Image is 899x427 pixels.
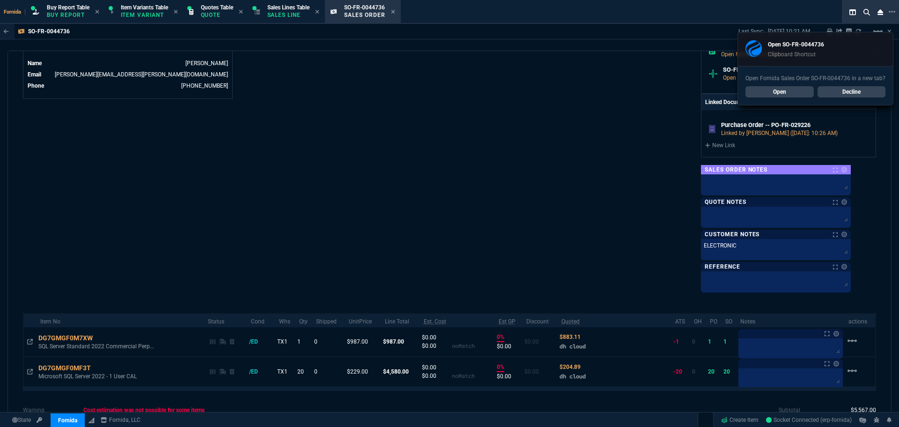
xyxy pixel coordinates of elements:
p: Open in Business Central [723,74,868,82]
th: Notes [737,314,845,327]
p: $0.00 [524,337,556,346]
p: noMatch [452,372,475,380]
span: dh cloud [560,373,586,380]
mat-icon: Example home icon [847,365,858,376]
mat-icon: Example home icon [872,26,884,37]
th: Item No [37,314,204,327]
a: Global State [9,416,34,424]
p: $0.00 [422,333,452,342]
nx-icon: Close Tab [315,8,319,16]
p: $987.00 [383,337,418,346]
p: Linked Documents [705,98,752,106]
a: msbcCompanyName [98,416,143,424]
th: Whs [275,314,296,327]
a: Open [745,86,814,97]
a: [PERSON_NAME][EMAIL_ADDRESS][PERSON_NAME][DOMAIN_NAME] [55,71,228,78]
a: Decline [818,86,886,97]
abbr: Estimated using estimated Cost with Burden [499,318,516,325]
span: Buy Report Table [47,4,89,11]
p: 0% [497,363,504,372]
span: SO-FR-0044736 [344,4,385,11]
span: 0 [692,338,695,345]
span: Item Variants Table [121,4,168,11]
td: 0 [312,327,345,357]
span: -20 [673,368,682,375]
p: $4,580.00 [383,367,418,376]
p: Open Marketplace Order [721,50,869,59]
abbr: Quoted Cost and Sourcing Notes. Only applicable on Dash quotes. [561,318,580,325]
span: Email [28,71,41,78]
a: 469-249-2107 [181,82,228,89]
th: ATS [671,314,690,327]
span: Fornida [4,9,25,15]
h6: SO-FR-0044736 [723,66,868,74]
a: API TOKEN [34,416,45,424]
p: $987.00 [347,337,379,346]
span: 20 [723,368,730,375]
span: Cost estimation was not possible for some items [83,407,205,413]
th: actions [845,314,876,327]
p: Customer Notes [705,231,759,238]
p: $0.00 [497,372,521,381]
nx-icon: Close Workbench [874,7,887,18]
td: TX1 [275,327,296,357]
th: Status [204,314,247,327]
p: Buy Report [47,11,89,19]
p: $0.00 [422,363,452,372]
span: -1 [673,338,679,345]
p: Open Fornida Sales Order SO-FR-0044736 in a new tab? [745,74,885,82]
p: Reference [705,263,740,270]
span: 0 [692,368,695,375]
th: Qty [295,314,312,327]
p: $229.00 [347,367,379,376]
p: Clipboard Shortcut [768,51,824,58]
th: Cond [247,314,275,327]
span: dh cloud [560,343,586,350]
span: Name [28,60,42,67]
span: Phone [28,82,44,89]
p: noMatch [452,342,475,350]
tr: Microsoft SQL Server 2022 - 1 User CAL [23,357,876,387]
tr: undefined [27,70,228,79]
p: 0% [497,333,504,342]
nx-icon: Open New Tab [889,7,895,16]
nx-icon: Open In Opposite Panel [27,368,33,375]
span: 5567 [851,407,876,413]
p: Open SO-FR-0044736 [768,40,824,49]
a: 2bTPzuhbpPhqJMU4AAB2 [766,416,852,424]
span: 1 [723,338,727,345]
span: Sales Lines Table [267,4,309,11]
th: Discount [523,314,558,327]
p: Quote [201,11,233,19]
span: Quoted Cost [560,334,581,340]
span: 20 [708,368,715,375]
div: /ED [249,337,267,346]
span: Quotes Table [201,4,233,11]
th: SO [722,314,737,327]
th: UnitPrice [345,314,381,327]
nx-icon: Close Tab [239,8,243,16]
span: Quoted Cost [560,364,581,370]
mat-icon: Example home icon [847,335,858,346]
p: Sales Order Notes [705,166,767,173]
nx-icon: Open In Opposite Panel [27,338,33,345]
td: 0 [312,357,345,387]
p: spec.value [842,406,877,414]
div: /ED [249,367,267,376]
nx-icon: Close Tab [95,8,99,16]
nx-icon: Close Tab [174,8,178,16]
div: DG7GMGF0M7XW [38,333,102,343]
p: spec.value [74,406,205,414]
p: undefined [779,406,800,414]
p: $0.00 [497,342,521,351]
span: 1 [708,338,711,345]
p: Item Variant [121,11,168,19]
th: PO [706,314,722,327]
nx-icon: Back to Table [4,28,9,35]
p: Sales Line [267,11,309,19]
abbr: Estimated Cost with Burden [424,318,446,325]
p: $0.00 [422,342,452,350]
th: Shipped [312,314,345,327]
p: SO-FR-0044736 [28,28,70,35]
nx-icon: Search [860,7,874,18]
